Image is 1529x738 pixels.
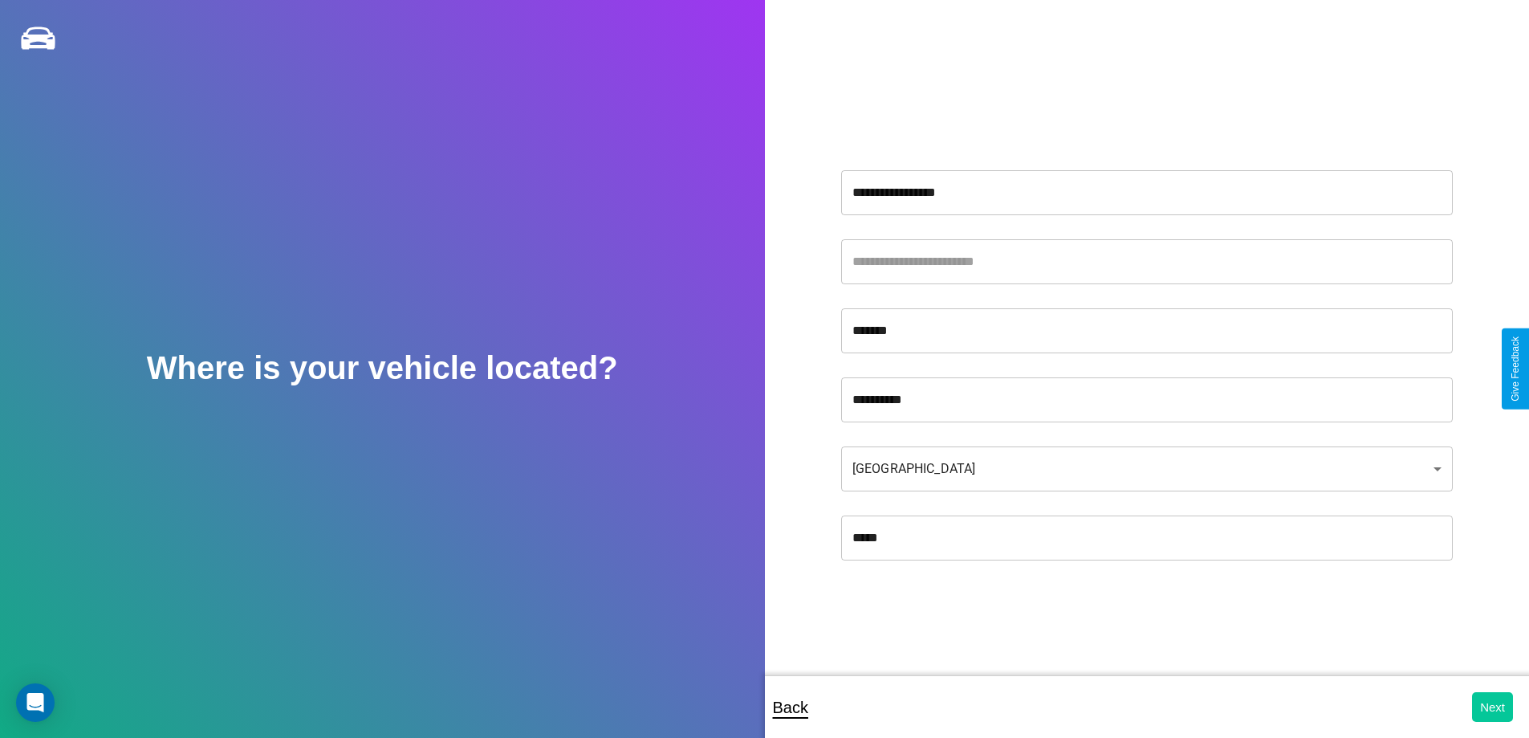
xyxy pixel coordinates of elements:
[841,446,1453,491] div: [GEOGRAPHIC_DATA]
[16,683,55,722] div: Open Intercom Messenger
[147,350,618,386] h2: Where is your vehicle located?
[1510,336,1521,402] div: Give Feedback
[773,693,808,722] p: Back
[1472,692,1513,722] button: Next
